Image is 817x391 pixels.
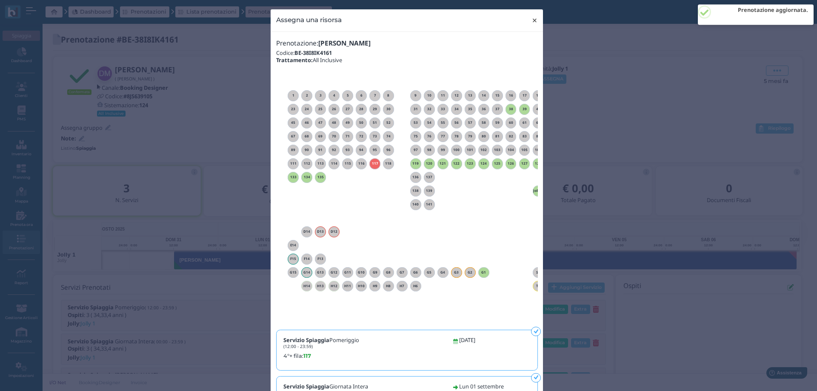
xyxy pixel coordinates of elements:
[342,107,353,111] h6: 27
[451,121,462,125] h6: 56
[478,94,489,97] h6: 14
[383,121,394,125] h6: 52
[342,134,353,138] h6: 71
[318,39,371,48] b: [PERSON_NAME]
[369,134,380,138] h6: 73
[424,148,435,152] h6: 98
[276,50,537,56] h5: Codice:
[738,7,808,13] h2: Prenotazione aggiornata.
[288,175,299,179] h6: 133
[356,271,367,274] h6: G10
[369,284,380,288] h6: H9
[288,148,299,152] h6: 89
[301,175,312,179] h6: 134
[301,271,312,274] h6: G14
[451,94,462,97] h6: 12
[369,148,380,152] h6: 95
[451,134,462,138] h6: 78
[437,148,448,152] h6: 99
[315,121,326,125] h6: 47
[356,148,367,152] h6: 94
[301,121,312,125] h6: 46
[465,271,476,274] h6: G2
[315,148,326,152] h6: 91
[383,284,394,288] h6: H8
[283,352,443,360] label: 4°+ fila:
[283,336,329,344] b: Servizio Spiaggia
[294,49,332,57] b: BE-38I8IK4161
[315,134,326,138] h6: 69
[369,94,380,97] h6: 7
[315,94,326,97] h6: 3
[288,121,299,125] h6: 45
[315,271,326,274] h6: G13
[424,175,435,179] h6: 137
[301,162,312,166] h6: 112
[519,94,530,97] h6: 17
[465,94,476,97] h6: 13
[397,271,408,274] h6: G7
[288,257,299,261] h6: F15
[329,162,340,166] h6: 114
[459,383,504,389] h5: Lun 01 settembre
[356,284,367,288] h6: H10
[506,94,517,97] h6: 16
[288,107,299,111] h6: 23
[329,107,340,111] h6: 26
[492,148,503,152] h6: 103
[276,56,313,64] b: Trattamento:
[531,15,538,26] span: ×
[437,271,448,274] h6: G4
[519,121,530,125] h6: 61
[301,284,312,288] h6: H14
[437,94,448,97] h6: 11
[301,257,312,261] h6: F14
[356,121,367,125] h6: 50
[356,134,367,138] h6: 72
[383,162,394,166] h6: 118
[288,271,299,274] h6: G15
[342,162,353,166] h6: 115
[329,148,340,152] h6: 92
[424,189,435,193] h6: 139
[383,107,394,111] h6: 30
[369,107,380,111] h6: 29
[410,94,421,97] h6: 9
[329,121,340,125] h6: 48
[465,162,476,166] h6: 123
[465,148,476,152] h6: 101
[492,134,503,138] h6: 81
[356,162,367,166] h6: 116
[451,107,462,111] h6: 34
[478,134,489,138] h6: 80
[492,121,503,125] h6: 59
[329,284,340,288] h6: H12
[276,57,537,63] h5: All Inclusive
[451,148,462,152] h6: 100
[329,94,340,97] h6: 4
[410,175,421,179] h6: 136
[410,189,421,193] h6: 138
[424,107,435,111] h6: 32
[283,382,329,390] b: Servizio Spiaggia
[437,162,448,166] h6: 121
[492,162,503,166] h6: 125
[342,271,353,274] h6: G11
[478,271,489,274] h6: G1
[301,107,312,111] h6: 24
[478,107,489,111] h6: 36
[288,94,299,97] h6: 1
[301,230,312,234] h6: D14
[383,134,394,138] h6: 74
[315,230,326,234] h6: D13
[506,121,517,125] h6: 60
[303,353,311,359] b: 117
[383,148,394,152] h6: 96
[506,148,517,152] h6: 104
[451,162,462,166] h6: 122
[424,271,435,274] h6: G5
[506,134,517,138] h6: 82
[342,121,353,125] h6: 49
[283,337,359,349] h5: Pomeriggio
[506,162,517,166] h6: 126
